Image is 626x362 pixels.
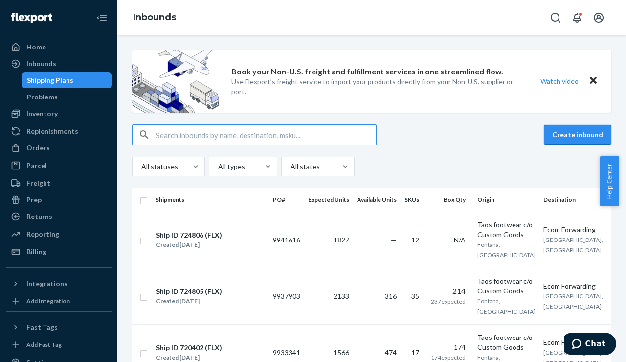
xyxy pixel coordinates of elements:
[27,75,73,85] div: Shipping Plans
[477,241,536,259] span: Fontana, [GEOGRAPHIC_DATA]
[26,42,46,52] div: Home
[477,220,536,240] div: Taos footwear c/o Custom Goods
[22,89,112,105] a: Problems
[6,295,112,307] a: Add Integration
[156,230,222,240] div: Ship ID 724806 (FLX)
[26,126,78,136] div: Replenishments
[231,77,522,97] p: Use Flexport’s freight service to import your products directly from your Non-U.S. supplier or port.
[411,292,419,300] span: 35
[6,209,112,224] a: Returns
[431,354,466,361] span: 174 expected
[27,92,58,102] div: Problems
[231,66,503,77] p: Book your Non-U.S. freight and fulfillment services in one streamlined flow.
[334,292,349,300] span: 2133
[587,74,600,88] button: Close
[26,109,58,119] div: Inventory
[22,72,112,88] a: Shipping Plans
[6,106,112,121] a: Inventory
[26,143,50,153] div: Orders
[26,247,46,257] div: Billing
[567,8,587,27] button: Open notifications
[269,212,304,268] td: 9941616
[6,175,112,191] a: Freight
[6,123,112,139] a: Replenishments
[385,292,397,300] span: 316
[6,244,112,260] a: Billing
[431,342,466,352] div: 174
[534,74,585,88] button: Watch video
[156,125,376,145] input: Search inbounds by name, destination, msku...
[26,195,42,205] div: Prep
[477,297,536,315] span: Fontana, [GEOGRAPHIC_DATA]
[290,162,291,171] input: All states
[589,8,608,27] button: Open account menu
[334,236,349,244] span: 1827
[6,319,112,335] button: Fast Tags
[564,333,616,357] iframe: Opens a widget where you can chat to one of our agents
[26,212,52,221] div: Returns
[6,39,112,55] a: Home
[92,8,112,27] button: Close Navigation
[6,276,112,291] button: Integrations
[6,56,112,72] a: Inbounds
[6,158,112,173] a: Parcel
[217,162,218,171] input: All types
[477,276,536,296] div: Taos footwear c/o Custom Goods
[543,292,603,310] span: [GEOGRAPHIC_DATA], [GEOGRAPHIC_DATA]
[269,188,304,212] th: PO#
[454,236,466,244] span: N/A
[26,229,59,239] div: Reporting
[427,188,473,212] th: Box Qty
[152,188,269,212] th: Shipments
[411,236,419,244] span: 12
[431,286,466,297] div: 214
[543,225,603,235] div: Ecom Forwarding
[156,240,222,250] div: Created [DATE]
[269,268,304,324] td: 9937903
[125,3,184,32] ol: breadcrumbs
[26,340,62,349] div: Add Fast Tag
[543,281,603,291] div: Ecom Forwarding
[26,322,58,332] div: Fast Tags
[26,59,56,69] div: Inbounds
[26,178,50,188] div: Freight
[26,161,47,170] div: Parcel
[26,297,70,305] div: Add Integration
[473,188,539,212] th: Origin
[353,188,401,212] th: Available Units
[600,156,619,206] button: Help Center
[6,339,112,351] a: Add Fast Tag
[543,236,603,254] span: [GEOGRAPHIC_DATA], [GEOGRAPHIC_DATA]
[477,333,536,352] div: Taos footwear c/o Custom Goods
[6,226,112,242] a: Reporting
[6,192,112,208] a: Prep
[385,348,397,357] span: 474
[156,287,222,296] div: Ship ID 724805 (FLX)
[133,12,176,23] a: Inbounds
[401,188,427,212] th: SKUs
[546,8,565,27] button: Open Search Box
[11,13,52,23] img: Flexport logo
[304,188,353,212] th: Expected Units
[544,125,611,145] button: Create inbound
[26,279,67,289] div: Integrations
[6,140,112,156] a: Orders
[156,296,222,306] div: Created [DATE]
[140,162,141,171] input: All statuses
[411,348,419,357] span: 17
[156,343,222,353] div: Ship ID 720402 (FLX)
[539,188,607,212] th: Destination
[431,298,466,305] span: 237 expected
[543,338,603,347] div: Ecom Forwarding
[334,348,349,357] span: 1566
[391,236,397,244] span: —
